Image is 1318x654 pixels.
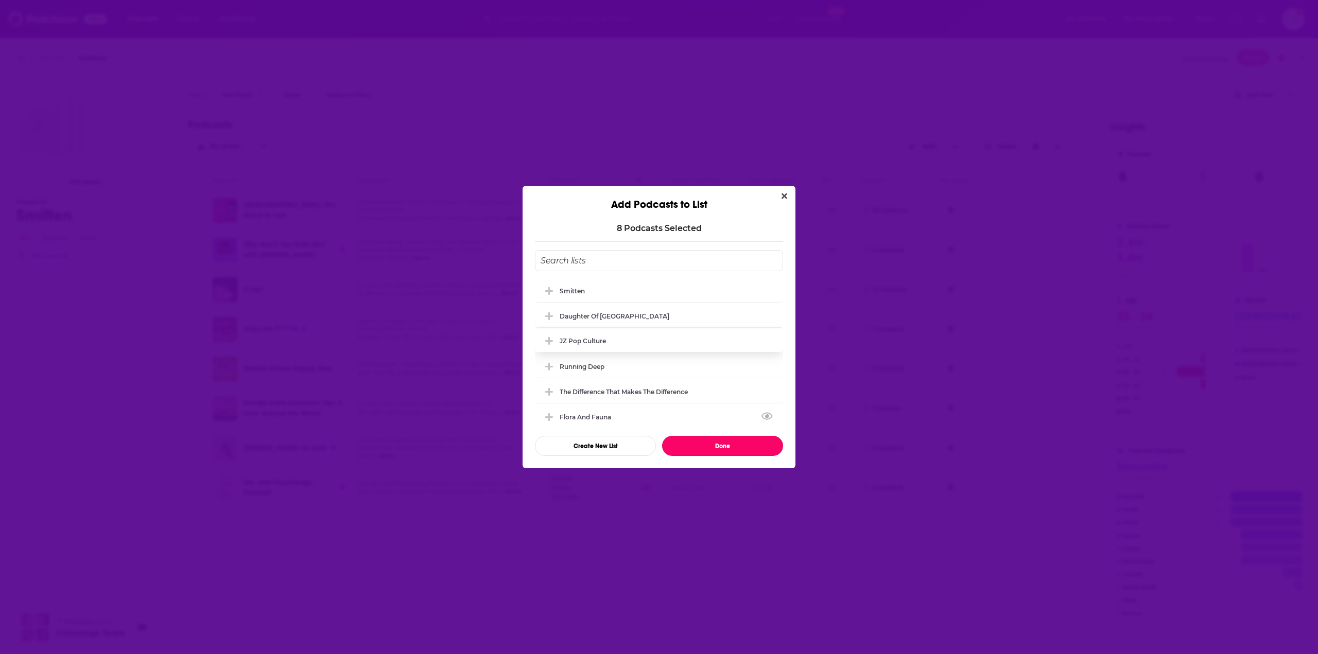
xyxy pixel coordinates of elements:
[560,363,604,370] div: Running Deep
[560,388,688,396] div: The Difference that Makes the Difference
[560,413,617,421] div: Flora and Fauna
[617,223,702,233] p: 8 Podcast s Selected
[535,355,783,378] div: Running Deep
[777,190,791,203] button: Close
[535,329,783,352] div: JZ Pop Culture
[560,287,585,295] div: Smitten
[535,405,783,428] div: Flora and Fauna
[535,250,783,456] div: Add Podcast To List
[523,186,795,211] div: Add Podcasts to List
[611,419,617,420] button: View Link
[560,312,669,320] div: Daughter of [GEOGRAPHIC_DATA]
[662,436,783,456] button: Done
[535,305,783,327] div: Daughter of Egypt
[535,380,783,403] div: The Difference that Makes the Difference
[535,279,783,302] div: Smitten
[535,436,656,456] button: Create New List
[535,250,783,271] input: Search lists
[560,337,606,345] div: JZ Pop Culture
